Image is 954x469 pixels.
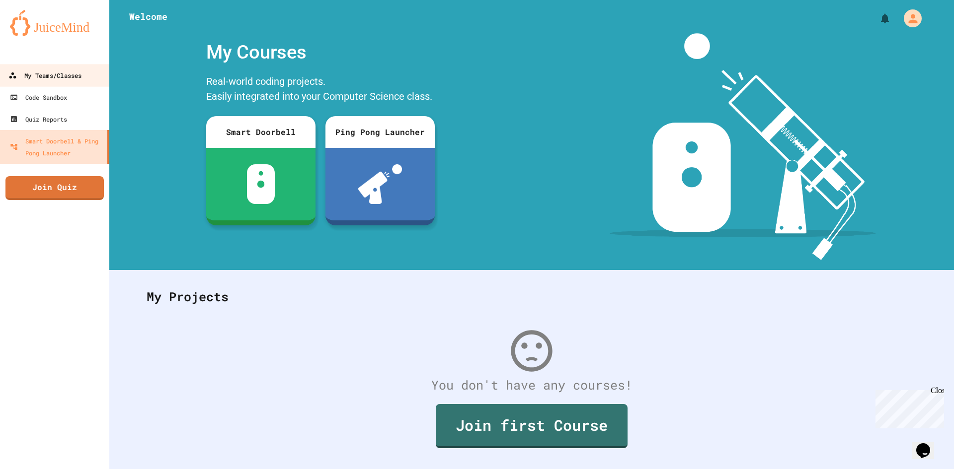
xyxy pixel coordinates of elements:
div: My Account [893,7,924,30]
div: Chat with us now!Close [4,4,69,63]
img: logo-orange.svg [10,10,99,36]
div: Code Sandbox [10,91,67,103]
div: Ping Pong Launcher [325,116,435,148]
a: Join first Course [436,404,628,448]
div: My Teams/Classes [8,69,81,82]
div: Smart Doorbell & Ping Pong Launcher [10,135,103,159]
img: banner-image-my-projects.png [610,33,876,260]
div: My Notifications [861,10,893,27]
a: Join Quiz [5,176,104,200]
img: ppl-with-ball.png [358,164,402,204]
div: My Projects [137,277,927,316]
iframe: chat widget [912,429,944,459]
div: Real-world coding projects. Easily integrated into your Computer Science class. [201,71,440,109]
div: Quiz Reports [10,113,67,125]
iframe: chat widget [872,386,944,428]
div: You don't have any courses! [137,376,927,395]
img: sdb-white.svg [247,164,275,204]
div: My Courses [201,33,440,71]
div: Smart Doorbell [206,116,316,148]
